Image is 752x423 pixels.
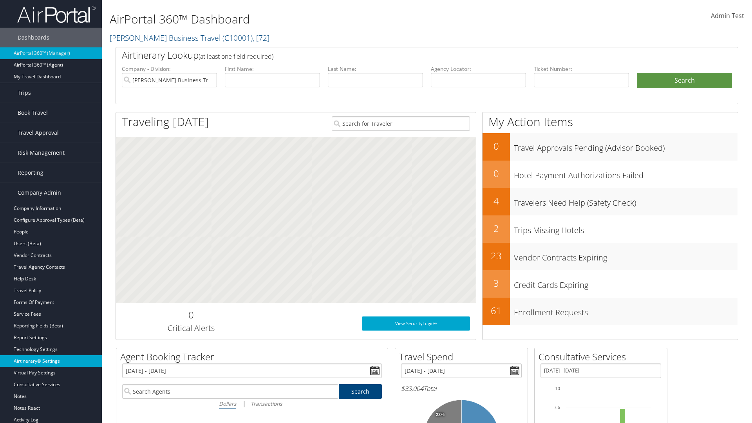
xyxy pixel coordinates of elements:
[514,166,738,181] h3: Hotel Payment Authorizations Failed
[122,323,260,334] h3: Critical Alerts
[122,65,217,73] label: Company - Division:
[18,83,31,103] span: Trips
[401,384,522,393] h6: Total
[514,193,738,208] h3: Travelers Need Help (Safety Check)
[362,316,470,331] a: View SecurityLogic®
[18,103,48,123] span: Book Travel
[18,28,49,47] span: Dashboards
[122,49,680,62] h2: Airtinerary Lookup
[225,65,320,73] label: First Name:
[328,65,423,73] label: Last Name:
[555,386,560,391] tspan: 10
[18,163,43,183] span: Reporting
[483,114,738,130] h1: My Action Items
[401,384,423,393] span: $33,004
[110,11,533,27] h1: AirPortal 360™ Dashboard
[332,116,470,131] input: Search for Traveler
[483,133,738,161] a: 0Travel Approvals Pending (Advisor Booked)
[122,114,209,130] h1: Traveling [DATE]
[514,248,738,263] h3: Vendor Contracts Expiring
[514,276,738,291] h3: Credit Cards Expiring
[534,65,629,73] label: Ticket Number:
[436,412,445,417] tspan: 23%
[339,384,382,399] a: Search
[483,167,510,180] h2: 0
[122,308,260,322] h2: 0
[222,33,253,43] span: ( C10001 )
[483,161,738,188] a: 0Hotel Payment Authorizations Failed
[18,123,59,143] span: Travel Approval
[637,73,732,89] button: Search
[251,400,282,407] i: Transactions
[483,270,738,298] a: 3Credit Cards Expiring
[122,384,338,399] input: Search Agents
[17,5,96,23] img: airportal-logo.png
[431,65,526,73] label: Agency Locator:
[483,139,510,153] h2: 0
[711,11,744,20] span: Admin Test
[18,183,61,202] span: Company Admin
[514,303,738,318] h3: Enrollment Requests
[514,139,738,154] h3: Travel Approvals Pending (Advisor Booked)
[110,33,269,43] a: [PERSON_NAME] Business Travel
[483,277,510,290] h2: 3
[122,399,382,409] div: |
[483,215,738,243] a: 2Trips Missing Hotels
[483,298,738,325] a: 61Enrollment Requests
[199,52,273,61] span: (at least one field required)
[483,188,738,215] a: 4Travelers Need Help (Safety Check)
[18,143,65,163] span: Risk Management
[514,221,738,236] h3: Trips Missing Hotels
[219,400,236,407] i: Dollars
[483,222,510,235] h2: 2
[711,4,744,28] a: Admin Test
[483,243,738,270] a: 23Vendor Contracts Expiring
[120,350,388,363] h2: Agent Booking Tracker
[253,33,269,43] span: , [ 72 ]
[483,304,510,317] h2: 61
[399,350,528,363] h2: Travel Spend
[554,405,560,410] tspan: 7.5
[539,350,667,363] h2: Consultative Services
[483,249,510,262] h2: 23
[483,194,510,208] h2: 4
